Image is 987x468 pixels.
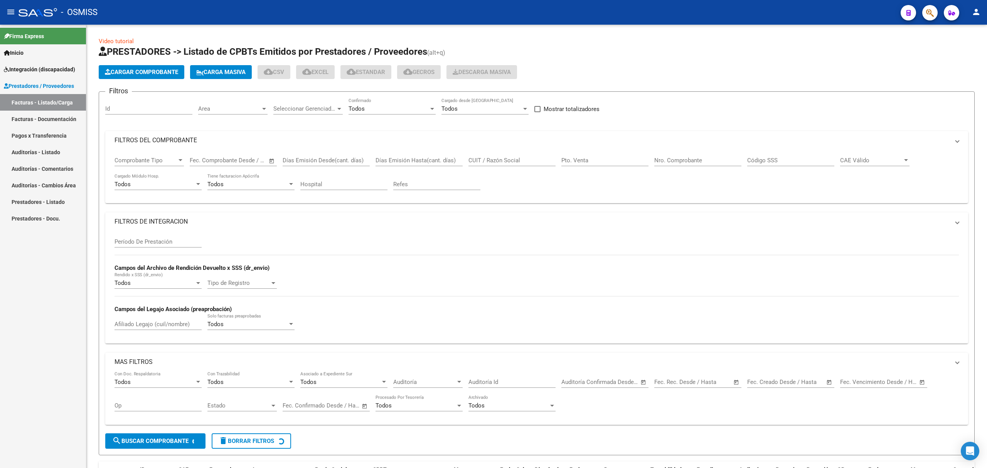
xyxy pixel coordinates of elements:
span: CSV [264,69,284,76]
button: Gecros [397,65,441,79]
button: Buscar Comprobante [105,433,205,449]
mat-icon: person [972,7,981,17]
button: Open calendar [918,378,927,387]
input: Fecha inicio [747,379,778,386]
button: Carga Masiva [190,65,252,79]
input: Fecha inicio [561,379,593,386]
span: Todos [349,105,365,112]
span: Mostrar totalizadores [544,104,600,114]
span: EXCEL [302,69,328,76]
input: Fecha fin [228,157,265,164]
span: Todos [376,402,392,409]
span: Todos [115,181,131,188]
button: Open calendar [825,378,834,387]
input: Fecha inicio [190,157,221,164]
mat-icon: cloud_download [302,67,312,76]
span: Estandar [347,69,385,76]
app-download-masive: Descarga masiva de comprobantes (adjuntos) [446,65,517,79]
span: Todos [441,105,458,112]
span: - OSMISS [61,4,98,21]
span: Todos [115,279,131,286]
span: CAE Válido [840,157,903,164]
strong: Campos del Archivo de Rendición Devuelto x SSS (dr_envio) [115,264,269,271]
mat-icon: delete [219,436,228,445]
input: Fecha fin [321,402,358,409]
span: Comprobante Tipo [115,157,177,164]
input: Fecha inicio [654,379,686,386]
span: Todos [115,379,131,386]
span: Borrar Filtros [219,438,274,444]
mat-icon: cloud_download [347,67,356,76]
button: Open calendar [360,402,369,411]
button: CSV [258,65,290,79]
input: Fecha inicio [283,402,314,409]
span: Tipo de Registro [207,279,270,286]
a: Video tutorial [99,38,134,45]
span: Firma Express [4,32,44,40]
mat-panel-title: MAS FILTROS [115,358,950,366]
span: Gecros [403,69,435,76]
mat-expansion-panel-header: FILTROS DEL COMPROBANTE [105,131,968,150]
button: Open calendar [732,378,741,387]
button: Descarga Masiva [446,65,517,79]
span: Prestadores / Proveedores [4,82,74,90]
input: Fecha fin [878,379,916,386]
input: Fecha fin [600,379,637,386]
input: Fecha inicio [840,379,871,386]
span: Todos [300,379,317,386]
span: Todos [468,402,485,409]
span: Area [198,105,261,112]
button: EXCEL [296,65,335,79]
span: Buscar Comprobante [112,438,189,444]
button: Cargar Comprobante [99,65,184,79]
div: MAS FILTROS [105,371,968,425]
span: Cargar Comprobante [105,69,178,76]
input: Fecha fin [692,379,730,386]
span: Seleccionar Gerenciador [273,105,336,112]
strong: Campos del Legajo Asociado (preaprobación) [115,306,232,313]
span: Todos [207,321,224,328]
span: Carga Masiva [196,69,246,76]
span: Descarga Masiva [453,69,511,76]
button: Open calendar [639,378,648,387]
mat-expansion-panel-header: FILTROS DE INTEGRACION [105,212,968,231]
mat-icon: cloud_download [403,67,413,76]
button: Open calendar [268,157,276,165]
div: FILTROS DE INTEGRACION [105,231,968,343]
mat-expansion-panel-header: MAS FILTROS [105,353,968,371]
span: (alt+q) [427,49,445,56]
div: FILTROS DEL COMPROBANTE [105,150,968,204]
span: Todos [207,181,224,188]
span: Inicio [4,49,24,57]
span: Todos [207,379,224,386]
mat-panel-title: FILTROS DE INTEGRACION [115,217,950,226]
mat-panel-title: FILTROS DEL COMPROBANTE [115,136,950,145]
mat-icon: cloud_download [264,67,273,76]
span: Integración (discapacidad) [4,65,75,74]
h3: Filtros [105,86,132,96]
span: Auditoría [393,379,456,386]
div: Open Intercom Messenger [961,442,979,460]
span: PRESTADORES -> Listado de CPBTs Emitidos por Prestadores / Proveedores [99,46,427,57]
input: Fecha fin [785,379,823,386]
span: Estado [207,402,270,409]
button: Borrar Filtros [212,433,291,449]
button: Estandar [340,65,391,79]
mat-icon: menu [6,7,15,17]
mat-icon: search [112,436,121,445]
